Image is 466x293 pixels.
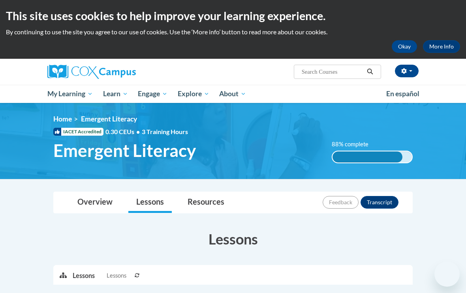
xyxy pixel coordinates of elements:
div: 88% complete [333,151,402,162]
span: • [136,128,140,135]
span: My Learning [47,89,93,99]
p: Lessons [73,271,95,280]
a: Lessons [128,192,172,213]
h3: Lessons [53,229,413,249]
button: Transcript [361,196,398,209]
label: 88% complete [332,140,377,149]
span: 3 Training Hours [142,128,188,135]
span: Explore [178,89,209,99]
iframe: Button to launch messaging window [434,261,460,287]
a: Home [53,115,72,123]
div: Main menu [41,85,425,103]
span: Learn [103,89,128,99]
a: Cox Campus [47,65,163,79]
span: Engage [138,89,167,99]
a: More Info [423,40,460,53]
a: Learn [98,85,133,103]
img: Cox Campus [47,65,136,79]
a: Engage [133,85,173,103]
button: Account Settings [395,65,419,77]
a: About [214,85,252,103]
a: My Learning [42,85,98,103]
button: Okay [392,40,417,53]
a: En español [381,86,425,102]
span: About [219,89,246,99]
span: 0.30 CEUs [105,127,142,136]
a: Overview [70,192,120,213]
span: Emergent Literacy [53,140,196,161]
h2: This site uses cookies to help improve your learning experience. [6,8,460,24]
button: Search [364,67,376,77]
a: Explore [173,85,214,103]
span: Emergent Literacy [81,115,137,123]
span: Lessons [107,271,126,280]
span: En español [386,90,419,98]
a: Resources [180,192,232,213]
p: By continuing to use the site you agree to our use of cookies. Use the ‘More info’ button to read... [6,28,460,36]
input: Search Courses [301,67,364,77]
span: IACET Accredited [53,128,103,136]
button: Feedback [323,196,359,209]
